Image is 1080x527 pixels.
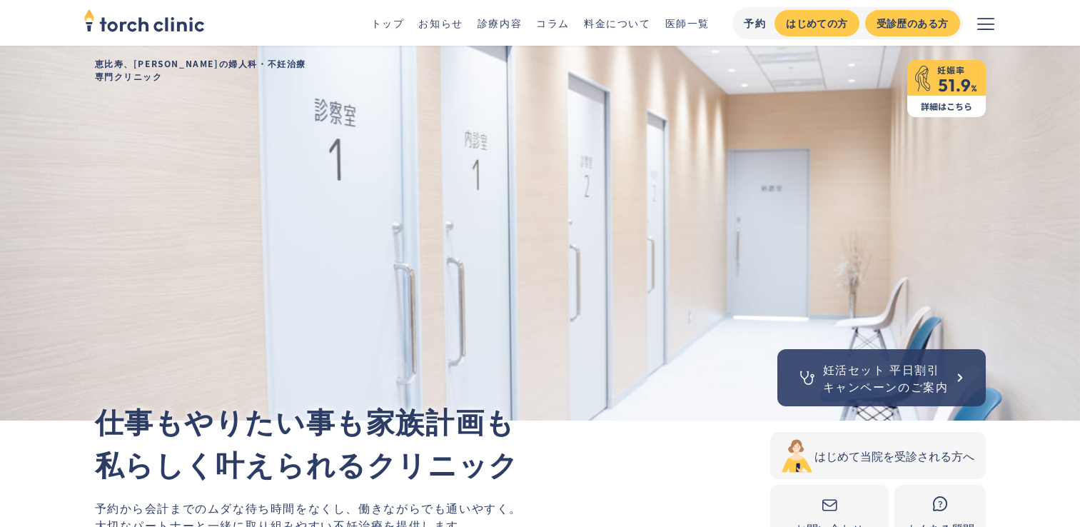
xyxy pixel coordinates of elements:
[786,16,847,31] div: はじめての方
[777,349,986,406] a: 妊活セット 平日割引キャンペーンのご案内
[418,16,463,30] a: お知らせ
[823,361,949,395] div: 妊活セット 平日割引 キャンペーンのご案内
[797,368,817,388] img: 聴診器のアイコン
[877,16,949,31] div: 受診歴のある方
[770,432,986,479] a: はじめて当院を受診される方へ
[665,16,710,30] a: 医師一覧
[584,16,651,30] a: 料金について
[95,499,359,516] span: 予約から会計までのムダな待ち時間をなくし、
[774,10,859,36] a: はじめての方
[84,10,205,36] a: home
[95,399,770,485] p: 仕事もやりたい事も家族計画も 私らしく叶えられるクリニック
[814,447,974,464] div: はじめて当院を受診される方へ
[371,16,405,30] a: トップ
[744,16,766,31] div: 予約
[84,46,997,94] h1: 恵比寿、[PERSON_NAME]の婦人科・不妊治療 専門クリニック
[865,10,960,36] a: 受診歴のある方
[536,16,570,30] a: コラム
[84,4,205,36] img: torch clinic
[478,16,522,30] a: 診療内容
